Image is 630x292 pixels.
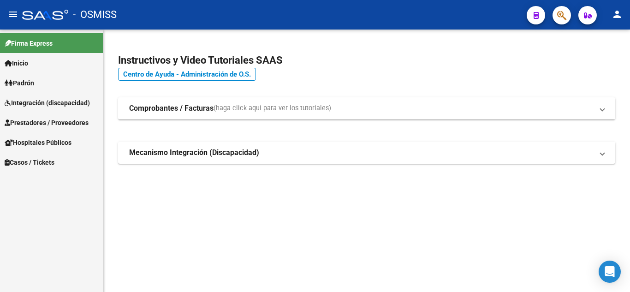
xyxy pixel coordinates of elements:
mat-icon: menu [7,9,18,20]
div: Open Intercom Messenger [599,261,621,283]
span: Prestadores / Proveedores [5,118,89,128]
span: Integración (discapacidad) [5,98,90,108]
strong: Comprobantes / Facturas [129,103,214,113]
a: Centro de Ayuda - Administración de O.S. [118,68,256,81]
span: Inicio [5,58,28,68]
span: (haga click aquí para ver los tutoriales) [214,103,331,113]
span: Padrón [5,78,34,88]
mat-expansion-panel-header: Mecanismo Integración (Discapacidad) [118,142,615,164]
mat-icon: person [612,9,623,20]
h2: Instructivos y Video Tutoriales SAAS [118,52,615,69]
span: - OSMISS [73,5,117,25]
mat-expansion-panel-header: Comprobantes / Facturas(haga click aquí para ver los tutoriales) [118,97,615,119]
span: Casos / Tickets [5,157,54,167]
strong: Mecanismo Integración (Discapacidad) [129,148,259,158]
span: Firma Express [5,38,53,48]
span: Hospitales Públicos [5,137,71,148]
